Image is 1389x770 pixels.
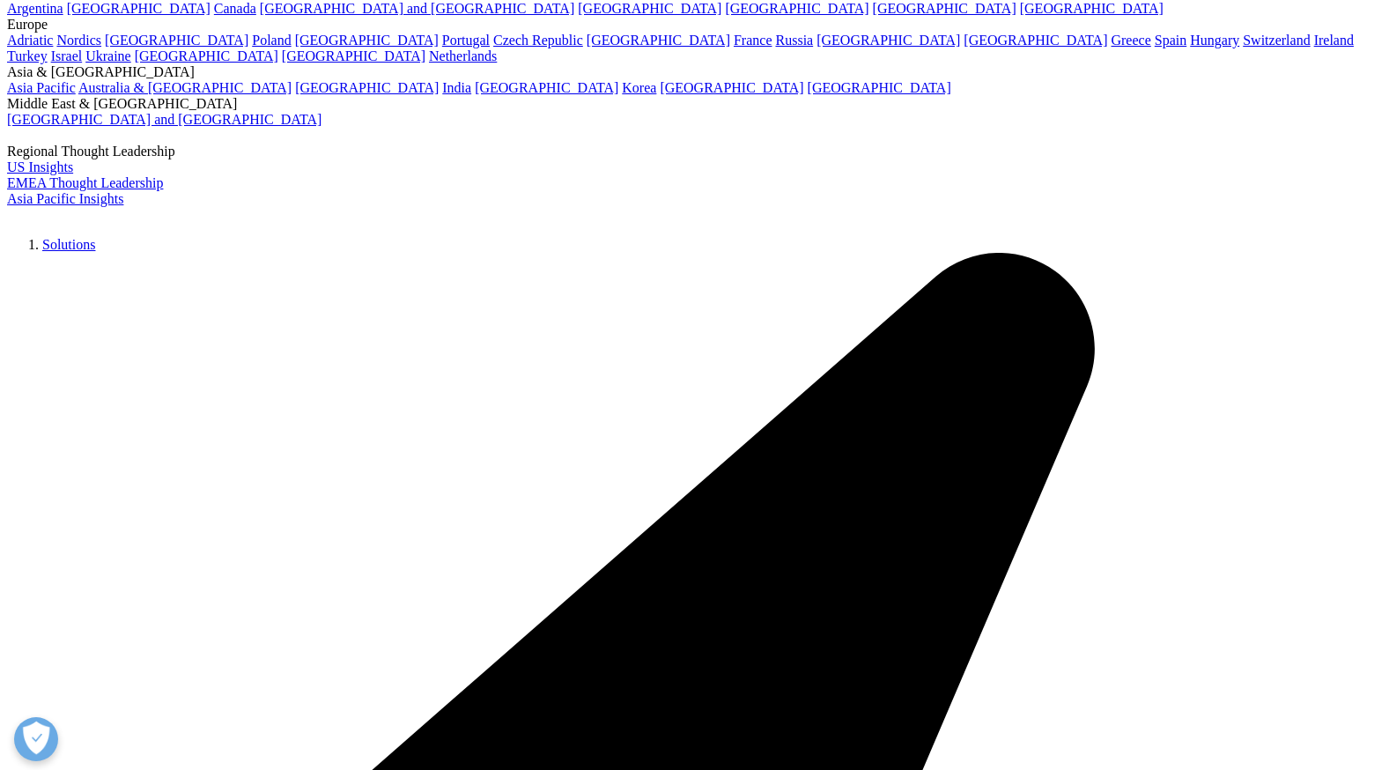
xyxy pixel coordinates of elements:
div: Europe [7,17,1382,33]
a: [GEOGRAPHIC_DATA] [587,33,730,48]
div: Asia & [GEOGRAPHIC_DATA] [7,64,1382,80]
a: Asia Pacific [7,80,76,95]
a: France [734,33,772,48]
a: Asia Pacific Insights [7,191,123,206]
a: [GEOGRAPHIC_DATA] [475,80,618,95]
a: Korea [622,80,656,95]
button: Open Preferences [14,717,58,761]
div: Regional Thought Leadership [7,144,1382,159]
a: [GEOGRAPHIC_DATA] [105,33,248,48]
a: [GEOGRAPHIC_DATA] [808,80,951,95]
a: [GEOGRAPHIC_DATA] [964,33,1107,48]
a: Ireland [1314,33,1354,48]
a: Czech Republic [493,33,583,48]
div: Middle East & [GEOGRAPHIC_DATA] [7,96,1382,112]
a: [GEOGRAPHIC_DATA] [725,1,868,16]
a: Russia [776,33,814,48]
a: Poland [252,33,291,48]
a: Adriatic [7,33,53,48]
a: Ukraine [85,48,131,63]
a: [GEOGRAPHIC_DATA] [578,1,721,16]
a: India [442,80,471,95]
a: Greece [1111,33,1150,48]
a: Solutions [42,237,95,252]
a: [GEOGRAPHIC_DATA] [135,48,278,63]
a: Australia & [GEOGRAPHIC_DATA] [78,80,292,95]
a: Canada [214,1,256,16]
a: [GEOGRAPHIC_DATA] [295,33,439,48]
a: Spain [1155,33,1186,48]
a: US Insights [7,159,73,174]
a: [GEOGRAPHIC_DATA] [295,80,439,95]
a: [GEOGRAPHIC_DATA] [873,1,1016,16]
a: EMEA Thought Leadership [7,175,163,190]
a: [GEOGRAPHIC_DATA] [1020,1,1164,16]
a: [GEOGRAPHIC_DATA] [282,48,425,63]
a: Switzerland [1243,33,1310,48]
a: Nordics [56,33,101,48]
a: [GEOGRAPHIC_DATA] [67,1,211,16]
a: Netherlands [429,48,497,63]
a: [GEOGRAPHIC_DATA] [660,80,803,95]
a: Turkey [7,48,48,63]
a: Israel [51,48,83,63]
a: [GEOGRAPHIC_DATA] [816,33,960,48]
a: [GEOGRAPHIC_DATA] and [GEOGRAPHIC_DATA] [260,1,574,16]
a: Hungary [1190,33,1239,48]
a: Portugal [442,33,490,48]
a: [GEOGRAPHIC_DATA] and [GEOGRAPHIC_DATA] [7,112,321,127]
a: Argentina [7,1,63,16]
